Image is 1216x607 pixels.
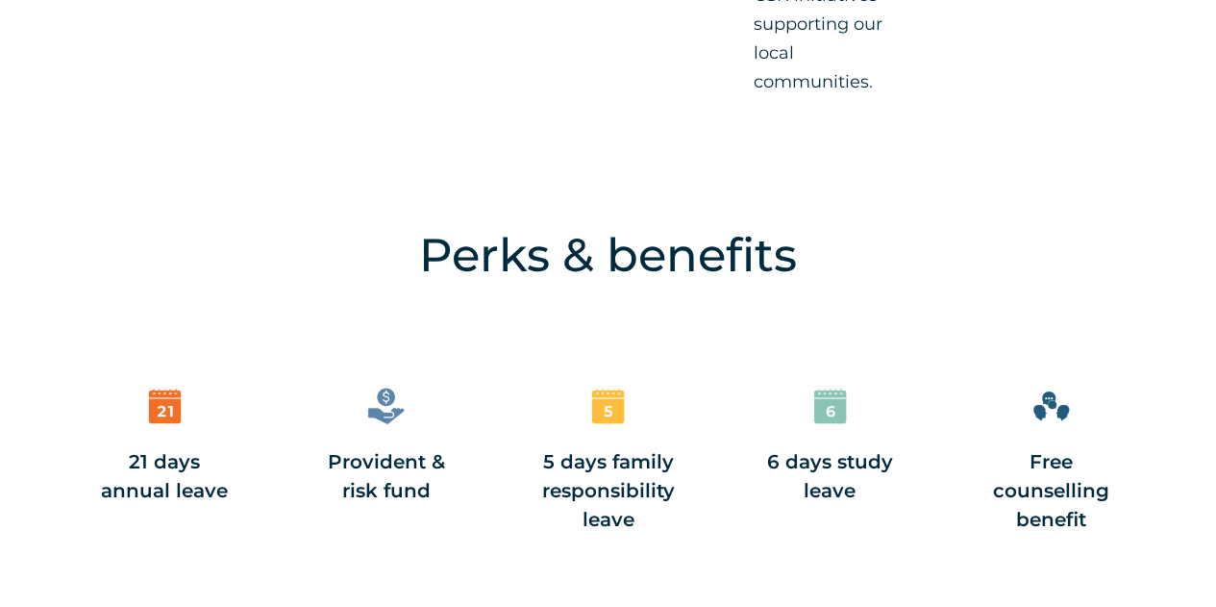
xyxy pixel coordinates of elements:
div: 6 days study leave [761,447,899,505]
h4: Perks & benefits [87,221,1129,289]
div: Provident & risk fund [318,447,456,505]
div: 5 days family responsibility leave [539,447,677,534]
div: 21 days annual leave [96,447,234,505]
div: Free counselling benefit [982,447,1120,534]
